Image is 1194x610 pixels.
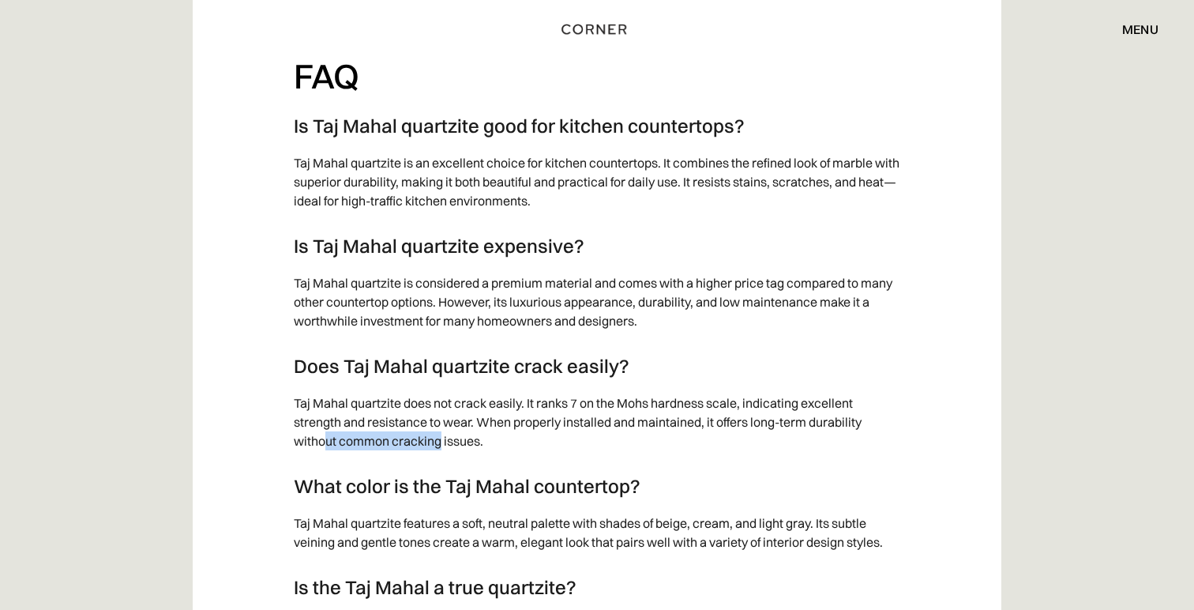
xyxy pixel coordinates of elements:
h3: Is Taj Mahal quartzite expensive? [294,234,900,258]
div: menu [1122,23,1158,36]
h3: Is Taj Mahal quartzite good for kitchen countertops? [294,114,900,137]
p: Taj Mahal quartzite features a soft, neutral palette with shades of beige, cream, and light gray.... [294,506,900,559]
h3: Is the Taj Mahal a true quartzite? [294,575,900,599]
p: Taj Mahal quartzite is an excellent choice for kitchen countertops. It combines the refined look ... [294,145,900,218]
div: menu [1106,16,1158,43]
p: Taj Mahal quartzite does not crack easily. It ranks 7 on the Mohs hardness scale, indicating exce... [294,386,900,458]
p: Taj Mahal quartzite is considered a premium material and comes with a higher price tag compared t... [294,265,900,338]
h3: Does Taj Mahal quartzite crack easily? [294,354,900,378]
a: home [551,19,643,40]
h2: FAQ [294,55,900,98]
h3: What color is the Taj Mahal countertop? [294,474,900,498]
